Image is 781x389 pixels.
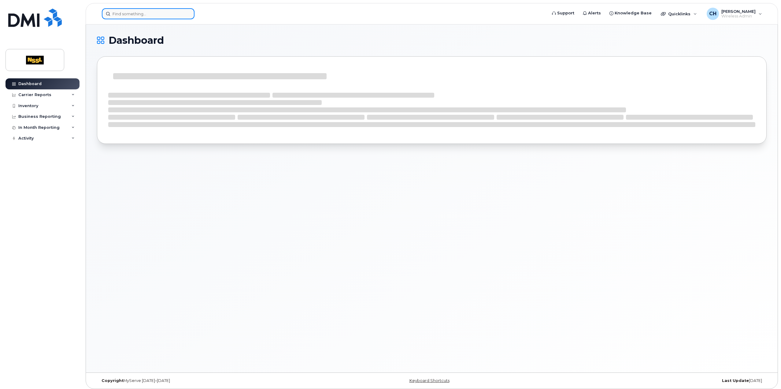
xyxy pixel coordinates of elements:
[722,378,749,383] strong: Last Update
[543,378,767,383] div: [DATE]
[102,378,124,383] strong: Copyright
[109,36,164,45] span: Dashboard
[97,378,320,383] div: MyServe [DATE]–[DATE]
[409,378,450,383] a: Keyboard Shortcuts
